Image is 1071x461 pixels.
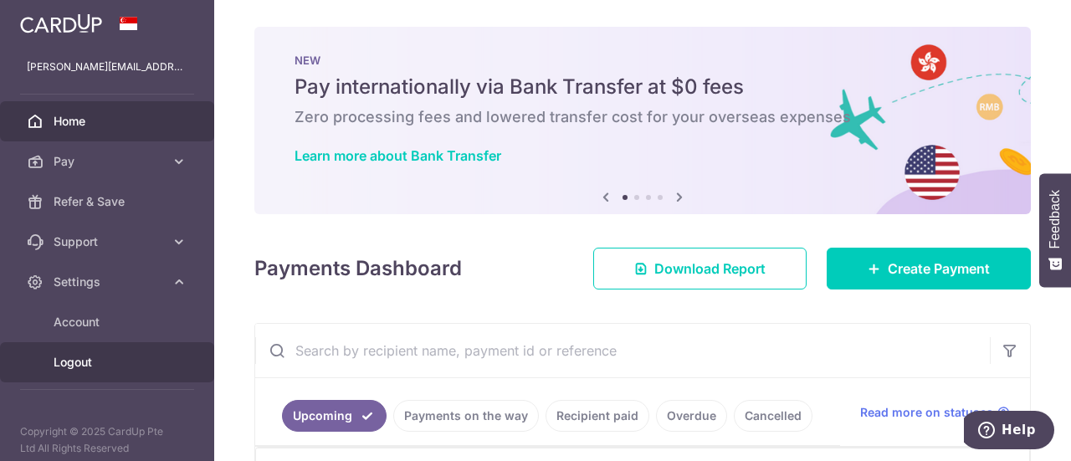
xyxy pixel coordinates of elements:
span: Create Payment [888,259,990,279]
button: Feedback - Show survey [1039,173,1071,287]
a: Read more on statuses [860,404,1010,421]
span: Settings [54,274,164,290]
iframe: Opens a widget where you can find more information [964,411,1054,453]
span: Support [54,233,164,250]
span: Account [54,314,164,330]
a: Recipient paid [546,400,649,432]
a: Upcoming [282,400,387,432]
a: Payments on the way [393,400,539,432]
span: Download Report [654,259,766,279]
p: NEW [295,54,991,67]
span: Refer & Save [54,193,164,210]
img: CardUp [20,13,102,33]
a: Download Report [593,248,807,289]
img: Bank transfer banner [254,27,1031,214]
h4: Payments Dashboard [254,254,462,284]
span: Pay [54,153,164,170]
a: Create Payment [827,248,1031,289]
span: Read more on statuses [860,404,993,421]
h6: Zero processing fees and lowered transfer cost for your overseas expenses [295,107,991,127]
a: Learn more about Bank Transfer [295,147,501,164]
h5: Pay internationally via Bank Transfer at $0 fees [295,74,991,100]
p: [PERSON_NAME][EMAIL_ADDRESS][PERSON_NAME][DOMAIN_NAME] [27,59,187,75]
input: Search by recipient name, payment id or reference [255,324,990,377]
a: Overdue [656,400,727,432]
span: Home [54,113,164,130]
span: Logout [54,354,164,371]
a: Cancelled [734,400,812,432]
span: Feedback [1048,190,1063,248]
